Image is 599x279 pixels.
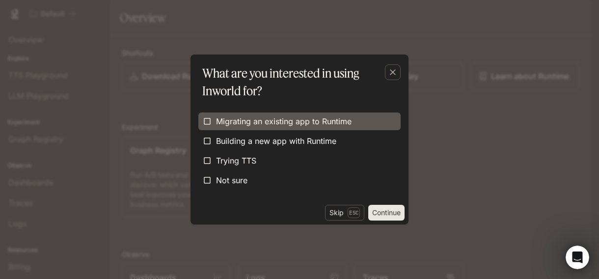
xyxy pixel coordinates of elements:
[566,246,589,269] iframe: Intercom live chat
[216,174,247,186] span: Not sure
[348,207,360,218] p: Esc
[216,155,256,167] span: Trying TTS
[216,115,352,127] span: Migrating an existing app to Runtime
[202,64,393,100] p: What are you interested in using Inworld for?
[325,205,364,221] button: SkipEsc
[216,135,336,147] span: Building a new app with Runtime
[368,205,405,221] button: Continue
